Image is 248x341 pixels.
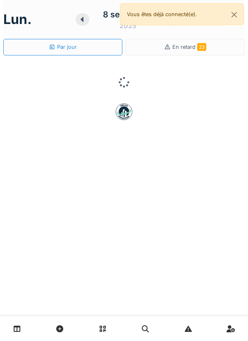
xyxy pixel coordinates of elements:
[3,12,32,27] h1: lun.
[49,43,77,51] div: Par jour
[225,4,243,26] button: Close
[103,8,153,21] div: 8 septembre
[197,43,206,51] span: 23
[172,44,206,50] span: En retard
[119,21,136,31] div: 2025
[116,103,132,120] img: badge-BVDL4wpA.svg
[120,3,244,25] div: Vous êtes déjà connecté(e).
